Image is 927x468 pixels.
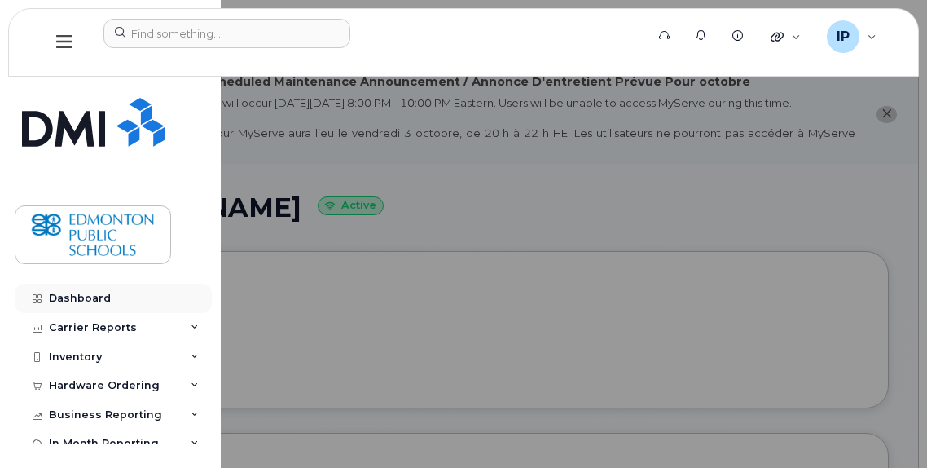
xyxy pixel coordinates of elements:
[30,211,156,258] img: Edmonton Public School Boards
[49,351,102,364] div: Inventory
[49,379,160,392] div: Hardware Ordering
[15,205,171,264] a: Edmonton Public School Boards
[49,321,137,334] div: Carrier Reports
[49,437,159,450] div: In Month Reporting
[49,408,162,422] div: Business Reporting
[49,292,111,305] div: Dashboard
[22,98,165,147] img: Simplex My-Serve
[15,284,212,313] a: Dashboard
